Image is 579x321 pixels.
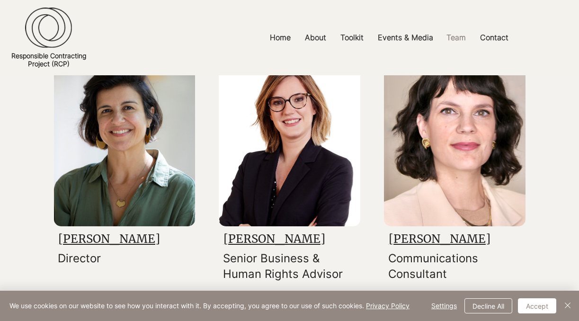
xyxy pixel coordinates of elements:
[300,27,331,48] p: About
[223,232,325,246] a: [PERSON_NAME]
[439,27,473,48] a: Team
[11,52,86,68] a: Responsible ContractingProject (RCP)
[373,27,438,48] p: Events & Media
[333,27,371,48] a: Toolkit
[389,232,490,246] a: [PERSON_NAME]
[298,27,333,48] a: About
[265,27,295,48] p: Home
[219,48,360,226] img: Claire Bright_edited.jpg
[388,250,516,282] p: Communications Consultant
[263,27,298,48] a: Home
[336,27,368,48] p: Toolkit
[562,300,573,311] img: Close
[518,298,556,313] button: Accept
[431,299,457,313] span: Settings
[475,27,513,48] p: Contact
[58,232,160,246] a: [PERSON_NAME]
[371,27,439,48] a: Events & Media
[200,27,579,48] nav: Site
[223,250,350,282] p: Senior Business & Human Rights Advisor
[464,298,512,313] button: Decline All
[562,298,573,313] button: Close
[9,302,410,310] span: We use cookies on our website to see how you interact with it. By accepting, you agree to our use...
[384,48,526,226] img: elizabeth_cline.JPG
[58,251,101,265] span: Director
[473,27,516,48] a: Contact
[442,27,471,48] p: Team
[366,302,410,310] a: Privacy Policy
